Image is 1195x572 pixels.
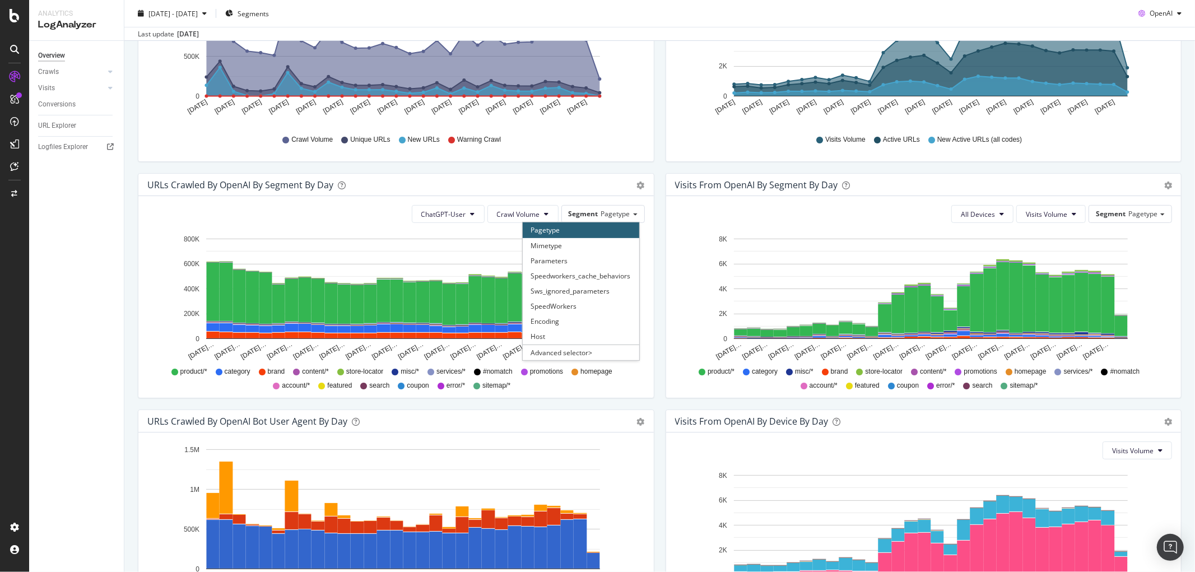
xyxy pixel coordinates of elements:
[412,205,485,223] button: ChatGPT-User
[1157,534,1184,561] div: Open Intercom Messenger
[295,98,317,115] text: [DATE]
[675,179,838,190] div: Visits from OpenAI By Segment By Day
[675,416,829,427] div: Visits From OpenAI By Device By Day
[180,367,207,376] span: product/*
[268,367,285,376] span: brand
[430,98,453,115] text: [DATE]
[403,98,426,115] text: [DATE]
[904,98,926,115] text: [DATE]
[350,135,390,145] span: Unique URLs
[177,29,199,39] div: [DATE]
[723,92,727,100] text: 0
[825,135,866,145] span: Visits Volume
[795,367,813,376] span: misc/*
[719,285,727,293] text: 4K
[482,381,510,390] span: sitemap/*
[719,63,727,71] text: 2K
[184,260,199,268] text: 600K
[768,98,791,115] text: [DATE]
[523,314,639,329] div: Encoding
[523,238,639,253] div: Mimetype
[322,98,344,115] text: [DATE]
[752,367,778,376] span: category
[147,179,333,190] div: URLs Crawled by OpenAI By Segment By Day
[225,367,250,376] span: category
[530,367,563,376] span: promotions
[282,381,310,390] span: account/*
[822,98,845,115] text: [DATE]
[1094,98,1116,115] text: [DATE]
[810,381,838,390] span: account/*
[38,82,55,94] div: Visits
[1134,4,1186,22] button: OpenAI
[190,486,199,494] text: 1M
[719,235,727,243] text: 8K
[38,99,76,110] div: Conversions
[958,98,980,115] text: [DATE]
[523,299,639,314] div: SpeedWorkers
[38,99,116,110] a: Conversions
[523,268,639,283] div: Speedworkers_cache_behaviors
[213,98,236,115] text: [DATE]
[883,135,920,145] span: Active URLs
[936,381,955,390] span: error/*
[38,120,76,132] div: URL Explorer
[147,416,347,427] div: URLs Crawled by OpenAI bot User Agent By Day
[291,135,333,145] span: Crawl Volume
[196,92,199,100] text: 0
[866,367,903,376] span: store-locator
[240,98,263,115] text: [DATE]
[1110,367,1140,376] span: #nomatch
[1012,98,1034,115] text: [DATE]
[184,310,199,318] text: 200K
[523,222,639,238] div: Pagetype
[38,120,116,132] a: URL Explorer
[1150,8,1173,18] span: OpenAI
[38,82,105,94] a: Visits
[831,367,848,376] span: brand
[1103,441,1172,459] button: Visits Volume
[184,53,199,61] text: 500K
[436,367,466,376] span: services/*
[580,367,612,376] span: homepage
[421,210,466,219] span: ChatGPT-User
[1039,98,1062,115] text: [DATE]
[346,367,384,376] span: store-locator
[708,367,734,376] span: product/*
[184,285,199,293] text: 400K
[302,367,328,376] span: content/*
[497,210,540,219] span: Crawl Volume
[38,50,116,62] a: Overview
[485,98,507,115] text: [DATE]
[675,232,1168,362] div: A chart.
[184,526,199,533] text: 500K
[937,135,1022,145] span: New Active URLs (all codes)
[795,98,817,115] text: [DATE]
[523,329,639,344] div: Host
[1164,182,1172,189] div: gear
[931,98,953,115] text: [DATE]
[184,235,199,243] text: 800K
[349,98,371,115] text: [DATE]
[601,209,630,218] span: Pagetype
[719,522,727,529] text: 4K
[1164,418,1172,426] div: gear
[1010,381,1038,390] span: sitemap/*
[719,310,727,318] text: 2K
[376,98,398,115] text: [DATE]
[723,335,727,343] text: 0
[138,29,199,39] div: Last update
[719,260,727,268] text: 6K
[961,210,995,219] span: All Devices
[186,98,208,115] text: [DATE]
[408,135,440,145] span: New URLs
[238,8,269,18] span: Segments
[523,345,639,360] div: Advanced selector >
[147,232,640,362] svg: A chart.
[1066,98,1089,115] text: [DATE]
[1096,209,1126,218] span: Segment
[1128,209,1157,218] span: Pagetype
[637,418,645,426] div: gear
[148,8,198,18] span: [DATE] - [DATE]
